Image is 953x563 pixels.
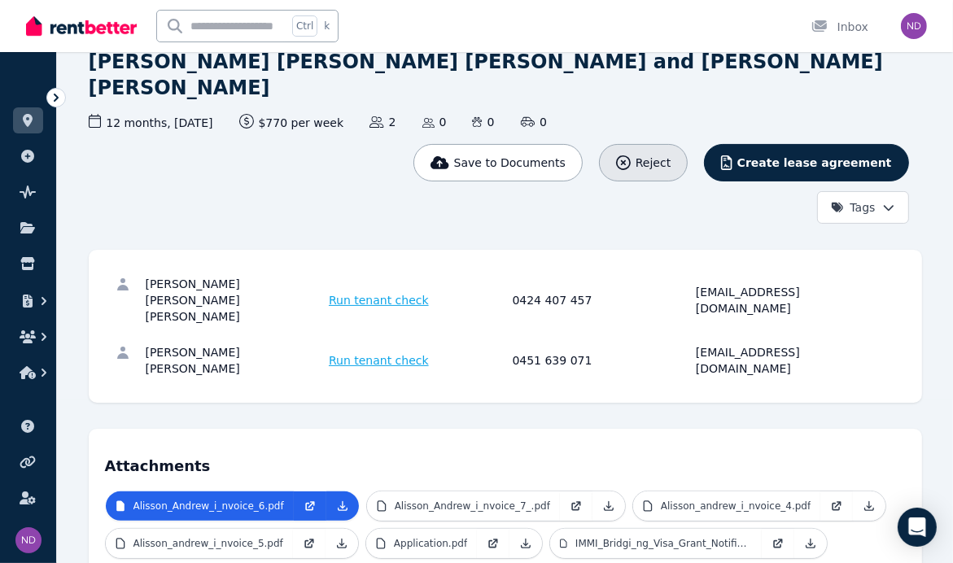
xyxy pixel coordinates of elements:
[550,529,762,558] a: IMMI_Bridgi_ng_Visa_Grant_Notification_2.pdf
[636,155,671,171] span: Reject
[521,114,547,130] span: 0
[599,144,688,181] button: Reject
[133,500,284,513] p: Alisson_Andrew_i_nvoice_6.pdf
[26,14,137,38] img: RentBetter
[294,491,326,521] a: Open in new Tab
[853,491,885,521] a: Download Attachment
[633,491,820,521] a: Alisson_andrew_i_nvoice_4.pdf
[146,344,325,377] div: [PERSON_NAME] [PERSON_NAME]
[831,199,876,216] span: Tags
[329,352,429,369] span: Run tenant check
[367,491,560,521] a: Alisson_Andrew_i_nvoice_7_.pdf
[395,500,550,513] p: Alisson_Andrew_i_nvoice_7_.pdf
[15,527,42,553] img: Nick Dang
[133,537,283,550] p: Alisson_andrew_i_nvoice_5.pdf
[901,13,927,39] img: Nick Dang
[477,529,509,558] a: Open in new Tab
[592,491,625,521] a: Download Attachment
[293,529,326,558] a: Open in new Tab
[794,529,827,558] a: Download Attachment
[513,276,692,325] div: 0424 407 457
[704,144,908,181] button: Create lease agreement
[89,49,909,101] h1: [PERSON_NAME] [PERSON_NAME] [PERSON_NAME] and [PERSON_NAME] [PERSON_NAME]
[661,500,811,513] p: Alisson_andrew_i_nvoice_4.pdf
[329,292,429,308] span: Run tenant check
[106,491,294,521] a: Alisson_Andrew_i_nvoice_6.pdf
[898,508,937,547] div: Open Intercom Messenger
[292,15,317,37] span: Ctrl
[326,491,359,521] a: Download Attachment
[369,114,396,130] span: 2
[762,529,794,558] a: Open in new Tab
[106,529,293,558] a: Alisson_andrew_i_nvoice_5.pdf
[146,276,325,325] div: [PERSON_NAME] [PERSON_NAME] [PERSON_NAME]
[696,344,875,377] div: [EMAIL_ADDRESS][DOMAIN_NAME]
[454,155,566,171] span: Save to Documents
[394,537,467,550] p: Application.pdf
[811,19,868,35] div: Inbox
[737,155,892,171] span: Create lease agreement
[820,491,853,521] a: Open in new Tab
[89,114,213,131] span: 12 months , [DATE]
[105,445,906,478] h4: Attachments
[366,529,477,558] a: Application.pdf
[560,491,592,521] a: Open in new Tab
[513,344,692,377] div: 0451 639 071
[239,114,344,131] span: $770 per week
[326,529,358,558] a: Download Attachment
[509,529,542,558] a: Download Attachment
[817,191,909,224] button: Tags
[422,114,447,130] span: 0
[575,537,752,550] p: IMMI_Bridgi_ng_Visa_Grant_Notification_2.pdf
[696,276,875,325] div: [EMAIL_ADDRESS][DOMAIN_NAME]
[472,114,494,130] span: 0
[413,144,583,181] button: Save to Documents
[324,20,330,33] span: k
